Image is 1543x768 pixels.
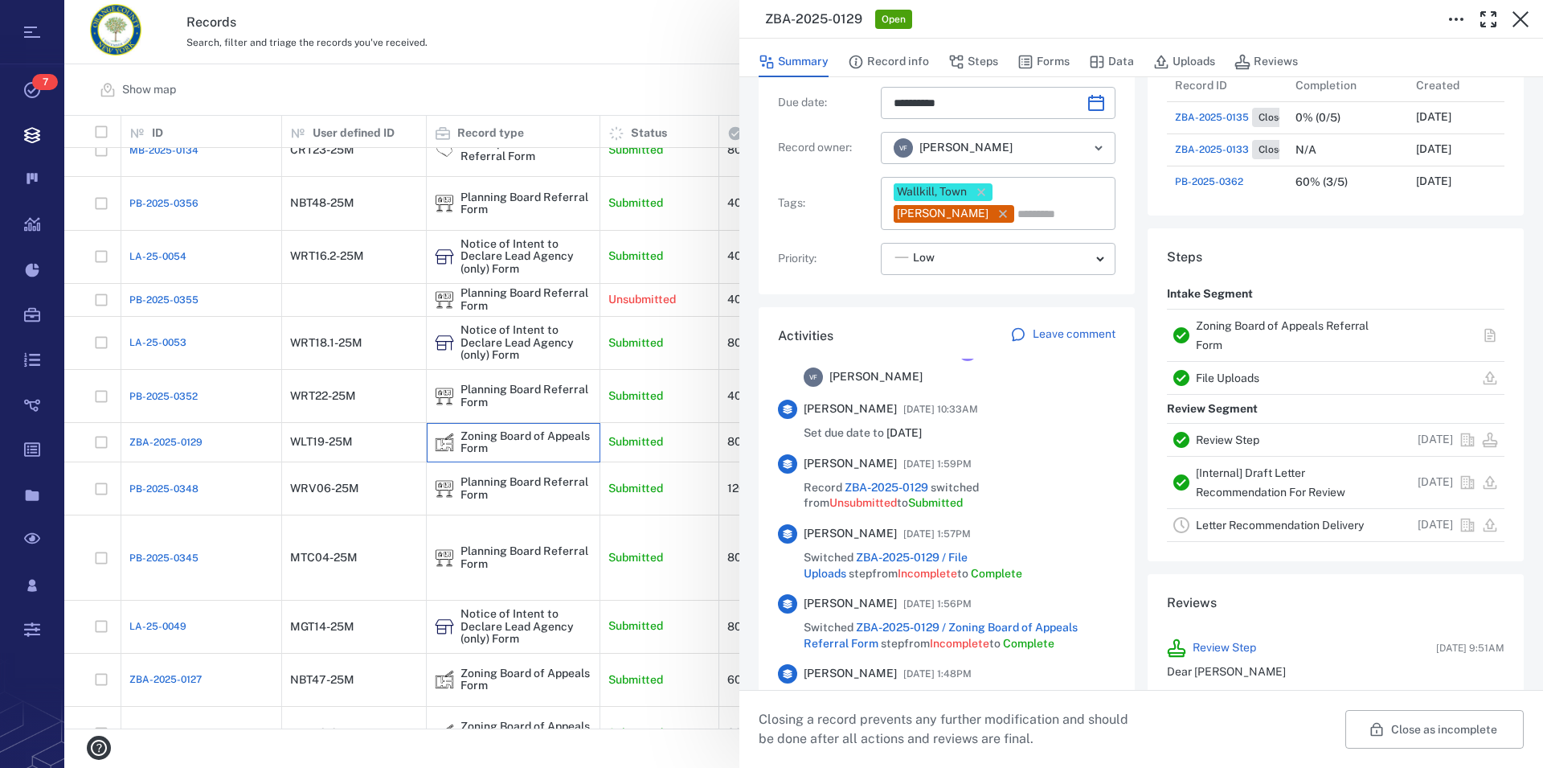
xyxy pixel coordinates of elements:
[804,456,897,472] span: [PERSON_NAME]
[1080,87,1112,119] button: Choose date, selected date is Oct 17, 2025
[804,620,1115,651] span: Switched step from to
[1193,640,1256,656] a: Review Step
[759,47,829,77] button: Summary
[778,140,874,156] p: Record owner :
[898,567,957,580] span: Incomplete
[1017,47,1070,77] button: Forms
[1167,664,1504,680] p: Dear [PERSON_NAME]
[848,47,929,77] button: Record info
[894,138,913,158] div: V F
[1175,140,1296,159] a: ZBA-2025-0133Closed
[804,480,1115,511] span: Record switched from to
[1148,228,1524,574] div: StepsIntake SegmentZoning Board of Appeals Referral FormFile UploadsReview SegmentReview Step[DAT...
[1003,637,1054,650] span: Complete
[1295,144,1316,156] div: N/A
[913,250,935,266] span: Low
[32,74,58,90] span: 7
[1196,319,1369,351] a: Zoning Board of Appeals Referral Form
[1418,517,1453,533] p: [DATE]
[1345,710,1524,749] button: Close as incomplete
[1295,176,1348,188] div: 60% (3/5)
[1418,432,1453,448] p: [DATE]
[36,11,68,26] span: Help
[1175,110,1249,125] span: ZBA-2025-0135
[1408,69,1529,101] div: Created
[1167,395,1258,424] p: Review Segment
[804,621,1078,650] a: ZBA-2025-0129 / Zoning Board of Appeals Referral Form
[903,400,978,419] span: [DATE] 10:33AM
[1287,69,1408,101] div: Completion
[1167,593,1504,613] h6: Reviews
[1167,280,1253,309] p: Intake Segment
[1089,47,1134,77] button: Data
[1255,111,1293,125] span: Closed
[903,664,972,684] span: [DATE] 1:48PM
[1504,3,1537,35] button: Close
[971,567,1022,580] span: Complete
[903,524,971,544] span: [DATE] 1:57PM
[897,184,967,200] div: Wallkill, Town
[1436,641,1504,655] span: [DATE] 9:51AM
[897,206,988,222] div: [PERSON_NAME]
[1295,63,1357,108] div: Completion
[804,526,897,542] span: [PERSON_NAME]
[1255,143,1293,157] span: Closed
[804,666,897,682] span: [PERSON_NAME]
[1154,626,1517,758] div: Review Step[DATE] 9:51AMDear [PERSON_NAME] The Orange County Planning Department confirmed (app...
[930,637,989,650] span: Incomplete
[1440,3,1472,35] button: Toggle to Edit Boxes
[765,10,862,29] h3: ZBA-2025-0129
[1175,63,1227,108] div: Record ID
[1196,372,1259,384] a: File Uploads
[878,13,909,27] span: Open
[903,594,972,614] span: [DATE] 1:56PM
[804,401,897,417] span: [PERSON_NAME]
[1416,174,1451,190] p: [DATE]
[1167,248,1504,267] h6: Steps
[1196,519,1364,532] a: Letter Recommendation Delivery
[886,426,922,439] span: [DATE]
[1087,137,1110,159] button: Open
[804,551,968,580] a: ZBA-2025-0129 / File Uploads
[1010,327,1115,346] a: Leave comment
[1167,69,1287,101] div: Record ID
[804,596,897,612] span: [PERSON_NAME]
[1234,47,1298,77] button: Reviews
[778,251,874,267] p: Priority :
[1033,327,1115,343] p: Leave comment
[1196,466,1345,499] a: [Internal] Draft Letter Recommendation For Review
[1416,63,1459,108] div: Created
[1196,433,1259,446] a: Review Step
[829,369,923,385] span: [PERSON_NAME]
[903,454,972,474] span: [DATE] 1:59PM
[908,496,963,509] span: Submitted
[1416,142,1451,158] p: [DATE]
[1175,142,1249,157] span: ZBA-2025-0133
[1418,474,1453,491] p: [DATE]
[1472,3,1504,35] button: Toggle Fullscreen
[845,481,928,494] a: ZBA-2025-0129
[919,140,1013,156] span: [PERSON_NAME]
[1416,109,1451,125] p: [DATE]
[804,368,823,387] div: V F
[829,496,897,509] span: Unsubmitted
[759,710,1141,749] p: Closing a record prevents any further modification and should be done after all actions and revie...
[804,550,1115,581] span: Switched step from to
[759,307,1135,745] div: ActivitiesLeave commentRecordowner changed fromLALand Use AccounttoVF[PERSON_NAME][PERSON_NAME][D...
[778,195,874,212] p: Tags :
[778,327,833,346] h6: Activities
[948,47,998,77] button: Steps
[804,425,922,441] span: Set due date to
[778,95,874,111] p: Due date :
[1295,112,1340,124] div: 0% (0/5)
[1175,175,1243,189] a: PB-2025-0362
[1153,47,1215,77] button: Uploads
[1175,108,1296,127] a: ZBA-2025-0135Closed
